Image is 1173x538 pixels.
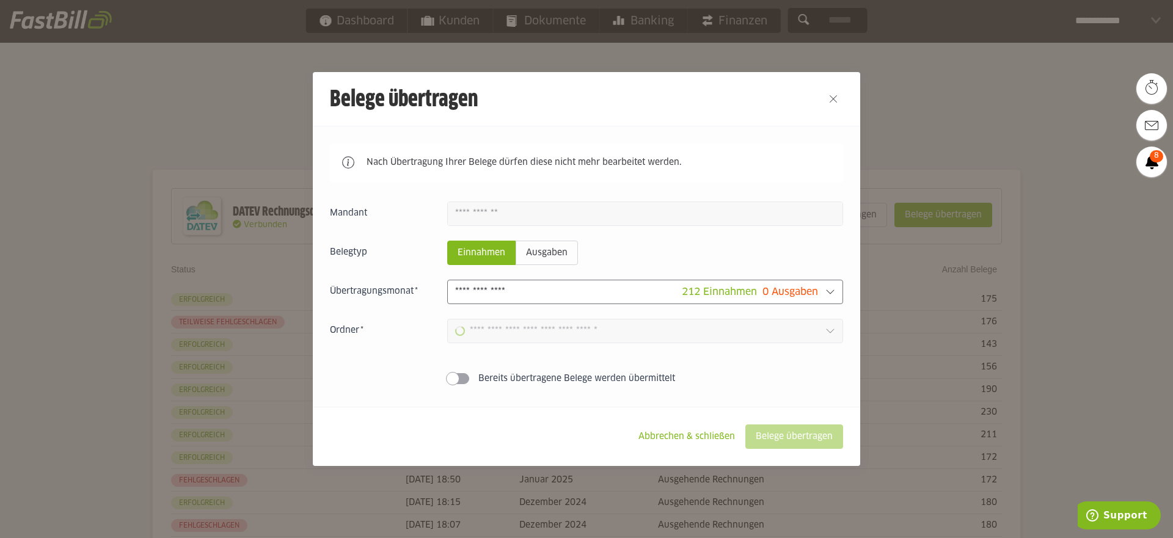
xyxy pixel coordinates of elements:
span: 212 Einnahmen [682,287,757,297]
sl-radio-button: Ausgaben [516,241,578,265]
sl-button: Belege übertragen [745,424,843,449]
span: 8 [1150,150,1163,162]
sl-button: Abbrechen & schließen [628,424,745,449]
a: 8 [1136,147,1167,177]
sl-switch: Bereits übertragene Belege werden übermittelt [330,373,843,385]
sl-radio-button: Einnahmen [447,241,516,265]
span: 0 Ausgaben [762,287,818,297]
iframe: Öffnet ein Widget, in dem Sie weitere Informationen finden [1078,501,1161,532]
